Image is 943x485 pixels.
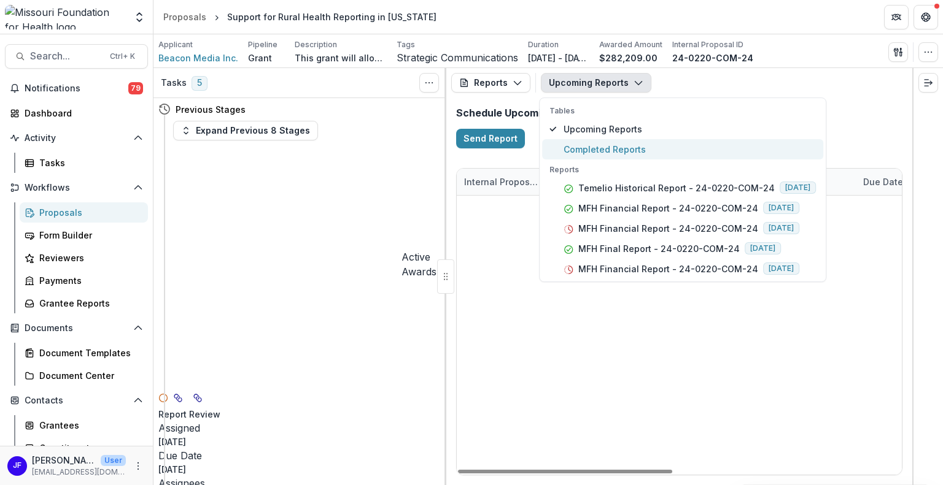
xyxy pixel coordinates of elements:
[457,169,549,195] div: Internal Proposal ID
[5,78,148,98] button: Notifications79
[5,128,148,148] button: Open Activity
[578,262,758,275] p: MFH Financial Report - 24-0220-COM-24
[32,467,126,478] p: [EMAIL_ADDRESS][DOMAIN_NAME]
[745,242,781,254] span: [DATE]
[20,248,148,268] a: Reviewers
[295,39,337,50] p: Description
[672,52,753,64] p: 24-0220-COM-24
[5,318,148,338] button: Open Documents
[20,202,148,223] a: Proposals
[5,391,148,410] button: Open Contacts
[101,455,126,466] p: User
[918,73,938,93] button: Expand right
[528,52,589,64] p: [DATE] - [DATE]
[599,39,662,50] p: Awarded Amount
[227,10,437,23] div: Support for Rural Health Reporting in [US_STATE]
[107,50,138,63] div: Ctrl + K
[672,39,743,50] p: Internal Proposal ID
[158,39,193,50] p: Applicant
[397,52,518,64] span: Strategic Communications
[173,121,318,140] button: Expand Previous 8 Stages
[295,52,387,64] p: This grant will allow The Beacon to hire a dedicated rural health reporter to cover statewide iss...
[780,181,816,194] span: [DATE]
[20,438,148,458] a: Constituents
[5,44,148,69] button: Search...
[39,419,138,432] div: Grantees
[163,10,206,23] div: Proposals
[451,73,530,93] button: Reports
[131,5,148,29] button: Open entity switcher
[541,73,651,93] button: Upcoming Reports
[39,156,138,169] div: Tasks
[32,454,96,467] p: [PERSON_NAME]
[397,39,415,50] p: Tags
[128,82,143,94] span: 79
[763,222,799,234] span: [DATE]
[549,164,816,175] p: Reports
[884,5,909,29] button: Partners
[25,183,128,193] span: Workflows
[20,225,148,245] a: Form Builder
[599,52,658,64] p: $282,209.00
[39,206,138,219] div: Proposals
[188,388,208,408] button: View dependent tasks
[39,251,138,264] div: Reviewers
[402,250,437,279] h4: Active Awards
[192,76,208,91] span: 5
[248,39,277,50] p: Pipeline
[25,323,128,334] span: Documents
[578,242,740,255] p: MFH Final Report - 24-0220-COM-24
[30,50,103,62] span: Search...
[25,133,128,143] span: Activity
[158,8,441,26] nav: breadcrumb
[161,78,187,88] h3: Tasks
[20,153,148,173] a: Tasks
[914,5,938,29] button: Get Help
[457,175,549,188] div: Internal Proposal ID
[158,463,437,476] p: [DATE]
[158,421,437,435] p: Assigned
[856,175,910,188] div: Due Date
[39,274,138,287] div: Payments
[158,448,437,463] p: Due Date
[763,202,799,214] span: [DATE]
[564,143,816,156] span: Completed Reports
[25,395,128,406] span: Contacts
[25,107,138,120] div: Dashboard
[25,83,128,94] span: Notifications
[39,441,138,454] div: Constituents
[20,365,148,386] a: Document Center
[39,297,138,310] div: Grantee Reports
[20,293,148,313] a: Grantee Reports
[13,462,21,470] div: Jean Freeman-Crawford
[20,343,148,363] a: Document Templates
[456,129,525,148] button: Send Report
[578,222,758,235] p: MFH Financial Report - 24-0220-COM-24
[158,8,211,26] a: Proposals
[564,123,816,136] span: Upcoming Reports
[39,346,138,359] div: Document Templates
[158,408,437,421] h5: Report Review
[158,435,437,448] p: [DATE]
[549,105,816,116] p: Tables
[158,52,238,64] a: Beacon Media Inc.
[176,103,246,116] h4: Previous Stages
[528,39,559,50] p: Duration
[5,103,148,123] a: Dashboard
[168,388,188,408] button: Parent task
[39,369,138,382] div: Document Center
[419,73,439,93] button: Toggle View Cancelled Tasks
[20,415,148,435] a: Grantees
[763,262,799,275] span: [DATE]
[39,229,138,242] div: Form Builder
[131,459,146,473] button: More
[248,52,272,64] p: Grant
[5,5,126,29] img: Missouri Foundation for Health logo
[20,270,148,291] a: Payments
[5,178,148,197] button: Open Workflows
[578,202,758,215] p: MFH Financial Report - 24-0220-COM-24
[578,181,775,194] p: Temelio Historical Report - 24-0220-COM-24
[456,107,902,119] h2: Schedule Upcoming Reports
